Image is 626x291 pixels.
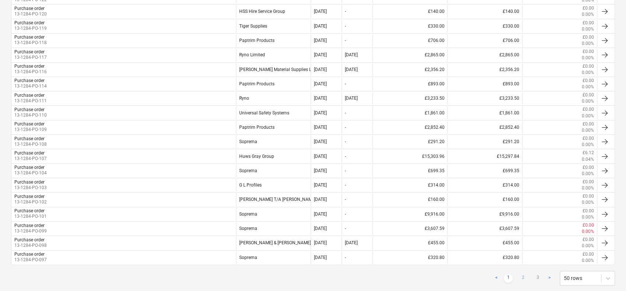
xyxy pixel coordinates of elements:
[314,81,327,86] div: [DATE]
[345,110,346,116] div: -
[582,171,594,177] p: 0.00%
[372,179,447,191] div: £314.00
[14,136,45,141] div: Purchase order
[582,185,594,191] p: 0.00%
[236,135,311,148] div: Soprema
[14,165,45,170] div: Purchase order
[14,107,45,112] div: Purchase order
[447,237,522,249] div: £455.00
[345,240,358,245] div: [DATE]
[14,20,45,25] div: Purchase order
[345,38,346,43] div: -
[236,63,311,76] div: [PERSON_NAME] Material Supplies Ltd also T/A Essex Timber & Plywood
[447,92,522,104] div: £3,233.50
[372,20,447,32] div: £330.00
[582,84,594,90] p: 0.00%
[314,240,327,245] div: [DATE]
[14,6,45,11] div: Purchase order
[236,150,311,162] div: Huws Gray Group
[447,5,522,18] div: £140.00
[236,34,311,47] div: Paptrim Products
[447,222,522,235] div: £3,607.59
[447,78,522,90] div: £893.00
[314,255,327,260] div: [DATE]
[314,182,327,188] div: [DATE]
[14,223,45,228] div: Purchase order
[504,274,513,283] a: Page 1 is your current page
[582,243,594,249] p: 0.00%
[582,113,594,119] p: 0.00%
[447,164,522,177] div: £699.35
[447,34,522,47] div: £706.00
[314,67,327,72] div: [DATE]
[236,179,311,191] div: G L Profiles
[447,251,522,264] div: £320.80
[236,251,311,264] div: Soprema
[583,106,594,113] p: £0.00
[447,63,522,76] div: £2,356.20
[236,92,311,104] div: Ryno
[447,49,522,61] div: £2,865.00
[372,106,447,119] div: £1,861.00
[314,52,327,57] div: [DATE]
[345,255,346,260] div: -
[236,78,311,90] div: Paptrim Products
[447,193,522,206] div: £160.00
[14,170,47,176] p: 13-1284-PO-104
[372,251,447,264] div: £320.80
[372,63,447,76] div: £2,356.20
[314,168,327,173] div: [DATE]
[372,193,447,206] div: £160.00
[589,256,626,291] iframe: Chat Widget
[314,110,327,116] div: [DATE]
[14,194,45,199] div: Purchase order
[372,208,447,220] div: £9,916.00
[314,9,327,14] div: [DATE]
[14,156,47,162] p: 13-1284-PO-107
[314,24,327,29] div: [DATE]
[14,257,47,263] p: 13-1284-PO-097
[447,150,522,162] div: £15,297.84
[545,274,554,283] a: Next page
[236,193,311,206] div: [PERSON_NAME] T/A [PERSON_NAME]
[345,197,346,202] div: -
[583,20,594,26] p: £0.00
[14,242,47,249] p: 13-1284-PO-098
[314,125,327,130] div: [DATE]
[582,127,594,134] p: 0.00%
[372,92,447,104] div: £3,233.50
[14,199,47,205] p: 13-1284-PO-102
[14,141,47,148] p: 13-1284-PO-108
[447,121,522,134] div: £2,852.40
[372,78,447,90] div: £893.00
[14,69,47,75] p: 13-1284-PO-116
[583,63,594,70] p: £0.00
[583,222,594,228] p: £0.00
[583,251,594,258] p: £0.00
[236,208,311,220] div: Soprema
[345,96,358,101] div: [DATE]
[14,25,47,32] p: 13-1284-PO-119
[372,34,447,47] div: £706.00
[14,150,45,156] div: Purchase order
[492,274,501,283] a: Previous page
[345,24,346,29] div: -
[582,199,594,206] p: 0.00%
[583,49,594,55] p: £0.00
[14,180,45,185] div: Purchase order
[345,67,358,72] div: [DATE]
[314,197,327,202] div: [DATE]
[236,49,311,61] div: Ryno Limited
[14,112,47,118] p: 13-1284-PO-110
[345,139,346,144] div: -
[236,106,311,119] div: Universal Safety Systems
[236,121,311,134] div: Paptrim Products
[314,226,327,231] div: [DATE]
[345,125,346,130] div: -
[14,252,45,257] div: Purchase order
[447,20,522,32] div: £330.00
[14,228,47,234] p: 13-1284-PO-099
[345,212,346,217] div: -
[14,11,47,17] p: 13-1284-PO-120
